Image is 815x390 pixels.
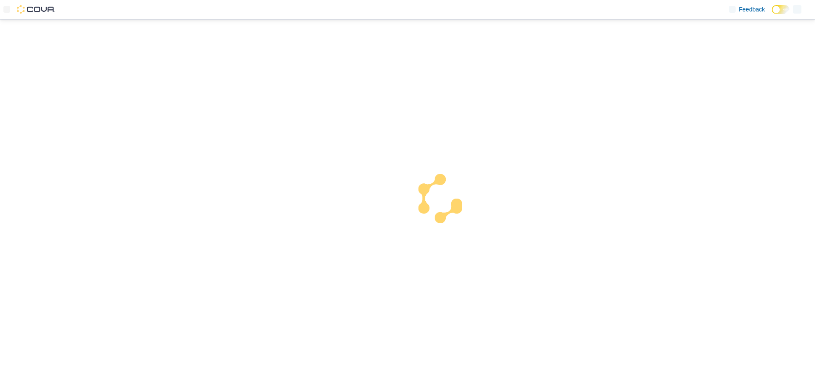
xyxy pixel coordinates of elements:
[407,168,471,231] img: cova-loader
[17,5,55,14] img: Cova
[725,1,768,18] a: Feedback
[772,5,790,14] input: Dark Mode
[739,5,765,14] span: Feedback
